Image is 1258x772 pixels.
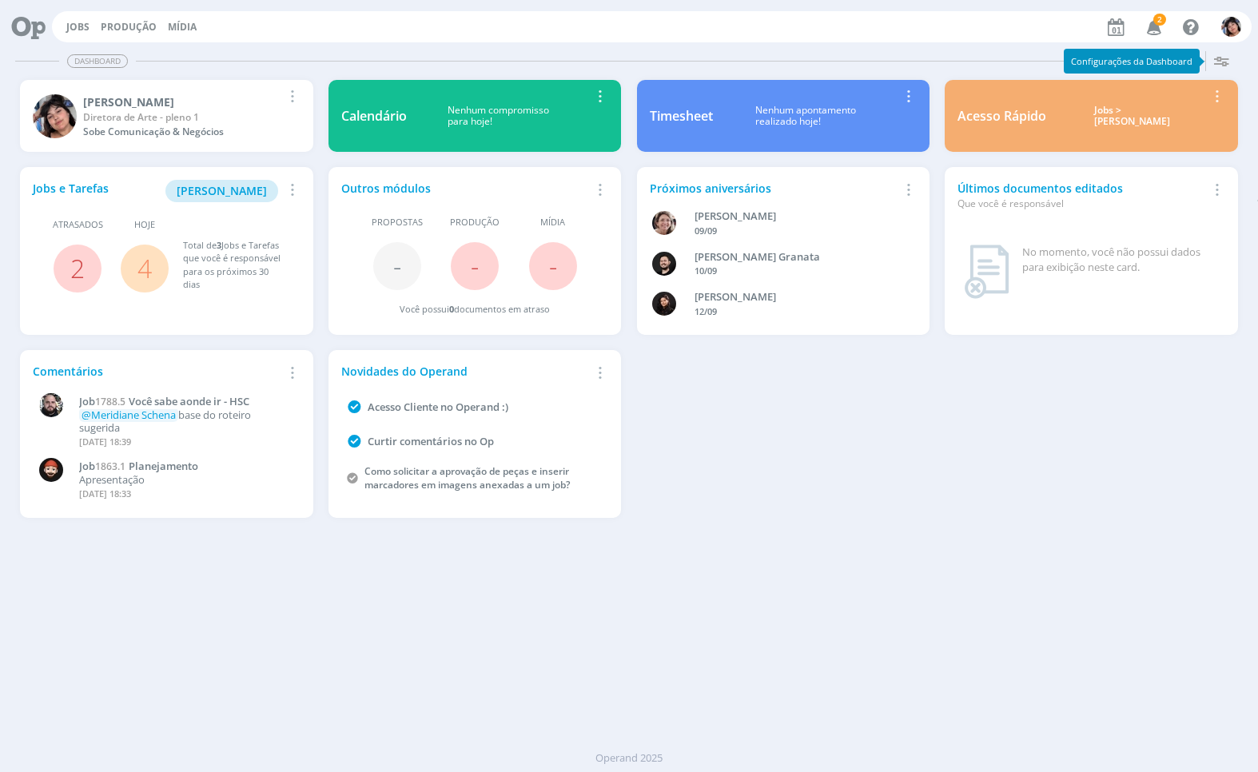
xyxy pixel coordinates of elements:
a: [PERSON_NAME] [165,182,278,197]
a: E[PERSON_NAME]Diretora de Arte - pleno 1Sobe Comunicação & Negócios [20,80,313,152]
span: Hoje [134,218,155,232]
img: B [652,252,676,276]
div: Que você é responsável [957,197,1206,211]
span: 1788.5 [95,395,125,408]
span: Produção [450,216,500,229]
div: Sobe Comunicação & Negócios [83,125,281,139]
div: Aline Beatriz Jackisch [695,209,897,225]
img: G [39,393,63,417]
span: - [393,249,401,283]
div: Você possui documentos em atraso [400,303,550,316]
div: Novidades do Operand [341,363,590,380]
span: Planejamento [129,459,198,473]
span: Você sabe aonde ir - HSC [129,394,249,408]
a: Produção [101,20,157,34]
a: 4 [137,251,152,285]
a: TimesheetNenhum apontamentorealizado hoje! [637,80,930,152]
button: Produção [96,21,161,34]
span: Propostas [372,216,423,229]
span: @Meridiane Schena [82,408,176,422]
img: L [652,292,676,316]
span: 09/09 [695,225,717,237]
img: A [652,211,676,235]
span: 0 [449,303,454,315]
div: Comentários [33,363,281,380]
span: [PERSON_NAME] [177,183,267,198]
p: Apresentação [79,474,292,487]
span: 12/09 [695,305,717,317]
a: Acesso Cliente no Operand :) [368,400,508,414]
span: - [471,249,479,283]
div: Diretora de Arte - pleno 1 [83,110,281,125]
div: No momento, você não possui dados para exibição neste card. [1022,245,1218,276]
button: 2 [1137,13,1169,42]
div: Bruno Corralo Granata [695,249,897,265]
div: Últimos documentos editados [957,180,1206,211]
button: [PERSON_NAME] [165,180,278,202]
button: Jobs [62,21,94,34]
a: Job1788.5Você sabe aonde ir - HSC [79,396,292,408]
div: Jobs e Tarefas [33,180,281,202]
div: Timesheet [650,106,713,125]
span: - [549,249,557,283]
img: W [39,458,63,482]
div: Outros módulos [341,180,590,197]
div: Eliana Hochscheidt [83,94,281,110]
a: Jobs [66,20,90,34]
a: 2 [70,251,85,285]
img: dashboard_not_found.png [964,245,1009,299]
div: Próximos aniversários [650,180,898,197]
a: Job1863.1Planejamento [79,460,292,473]
span: 10/09 [695,265,717,277]
a: Como solicitar a aprovação de peças e inserir marcadores em imagens anexadas a um job? [364,464,570,491]
span: 1863.1 [95,460,125,473]
p: base do roteiro sugerida [79,409,292,434]
div: Luana da Silva de Andrade [695,289,897,305]
img: E [1221,17,1241,37]
div: Calendário [341,106,407,125]
span: [DATE] 18:39 [79,436,131,448]
span: 3 [217,239,221,251]
div: Nenhum compromisso para hoje! [407,105,590,128]
button: E [1220,13,1242,41]
div: Total de Jobs e Tarefas que você é responsável para os próximos 30 dias [183,239,285,292]
img: E [33,94,77,138]
button: Mídia [163,21,201,34]
span: Atrasados [53,218,103,232]
a: Curtir comentários no Op [368,434,494,448]
div: Configurações da Dashboard [1064,49,1200,74]
span: [DATE] 18:33 [79,487,131,499]
span: Dashboard [67,54,128,68]
div: Acesso Rápido [957,106,1046,125]
a: Mídia [168,20,197,34]
span: Mídia [540,216,565,229]
span: 2 [1153,14,1166,26]
div: Jobs > [PERSON_NAME] [1058,105,1206,128]
div: Nenhum apontamento realizado hoje! [713,105,898,128]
